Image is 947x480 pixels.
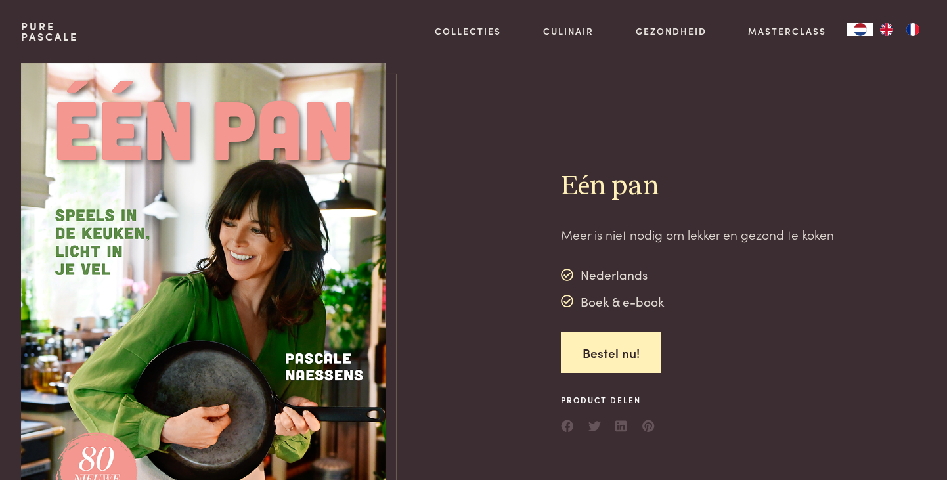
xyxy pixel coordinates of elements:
[561,169,834,204] h2: Eén pan
[435,24,501,38] a: Collecties
[636,24,707,38] a: Gezondheid
[21,21,78,42] a: PurePascale
[900,23,926,36] a: FR
[561,394,655,406] span: Product delen
[748,24,826,38] a: Masterclass
[543,24,594,38] a: Culinair
[561,292,664,311] div: Boek & e-book
[561,332,661,374] a: Bestel nu!
[873,23,926,36] ul: Language list
[847,23,873,36] a: NL
[847,23,926,36] aside: Language selected: Nederlands
[561,265,664,285] div: Nederlands
[561,225,834,244] p: Meer is niet nodig om lekker en gezond te koken
[847,23,873,36] div: Language
[873,23,900,36] a: EN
